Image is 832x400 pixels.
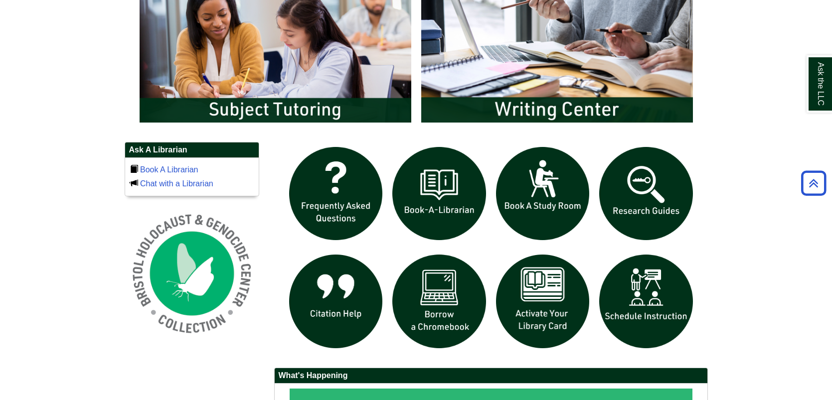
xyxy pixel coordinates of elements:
a: Back to Top [798,176,830,190]
a: Book A Librarian [140,165,198,174]
img: Borrow a chromebook icon links to the borrow a chromebook web page [387,250,491,353]
h2: What's Happening [275,368,707,384]
img: Book a Librarian icon links to book a librarian web page [387,142,491,246]
img: activate Library Card icon links to form to activate student ID into library card [491,250,595,353]
img: book a study room icon links to book a study room web page [491,142,595,246]
img: Research Guides icon links to research guides web page [594,142,698,246]
a: Chat with a Librarian [140,179,213,188]
div: slideshow [284,142,698,358]
img: frequently asked questions [284,142,388,246]
img: Holocaust and Genocide Collection [125,206,259,341]
h2: Ask A Librarian [125,142,259,158]
img: For faculty. Schedule Library Instruction icon links to form. [594,250,698,353]
img: citation help icon links to citation help guide page [284,250,388,353]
